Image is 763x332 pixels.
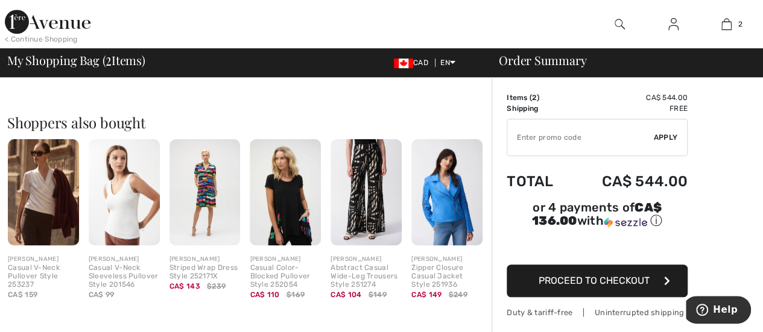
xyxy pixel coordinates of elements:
span: Apply [654,132,678,143]
img: 1ère Avenue [5,10,90,34]
span: CA$ 104 [331,290,361,299]
div: [PERSON_NAME] [8,255,79,264]
td: Total [507,161,571,202]
span: $149 [369,289,387,300]
span: My Shopping Bag ( Items) [7,54,145,66]
span: CA$ 143 [169,282,200,290]
img: search the website [615,17,625,31]
span: $239 [207,281,226,292]
span: $249 [449,289,467,300]
img: Sezzle [604,217,647,228]
div: [PERSON_NAME] [250,255,321,264]
span: CA$ 159 [8,290,37,299]
img: Casual Color-Blocked Pullover Style 252054 [250,139,321,246]
span: $169 [287,289,305,300]
span: Proceed to Checkout [539,275,650,286]
span: EN [440,58,455,67]
td: Free [571,103,688,114]
div: Casual Color-Blocked Pullover Style 252054 [250,264,321,289]
td: CA$ 544.00 [571,92,688,103]
h2: Shoppers also bought [7,115,492,130]
iframe: PayPal-paypal [507,233,688,260]
img: Casual V-Neck Sleeveless Pullover Style 201546 [89,139,160,246]
div: [PERSON_NAME] [331,255,402,264]
div: Zipper Closure Casual Jacket Style 251936 [411,264,483,289]
a: Sign In [659,17,688,32]
span: 2 [106,51,112,67]
div: Duty & tariff-free | Uninterrupted shipping [507,307,688,318]
span: 2 [532,93,536,102]
div: [PERSON_NAME] [169,255,241,264]
iframe: Opens a widget where you can find more information [686,296,751,326]
td: Shipping [507,103,571,114]
div: Order Summary [484,54,756,66]
div: [PERSON_NAME] [411,255,483,264]
a: 2 [700,17,753,31]
img: Zipper Closure Casual Jacket Style 251936 [411,139,483,246]
button: Proceed to Checkout [507,265,688,297]
td: Items ( ) [507,92,571,103]
div: or 4 payments ofCA$ 136.00withSezzle Click to learn more about Sezzle [507,202,688,233]
span: CA$ 136.00 [532,200,662,228]
td: CA$ 544.00 [571,161,688,202]
div: < Continue Shopping [5,34,78,45]
input: Promo code [507,119,654,155]
div: or 4 payments of with [507,202,688,229]
img: Canadian Dollar [394,58,413,68]
div: Casual V-Neck Sleeveless Pullover Style 201546 [89,264,160,289]
img: My Info [668,17,679,31]
div: Striped Wrap Dress Style 252171X [169,264,241,281]
span: CA$ 149 [411,290,442,299]
span: CAD [394,58,433,67]
img: Casual V-Neck Pullover Style 253237 [8,139,79,246]
img: My Bag [721,17,732,31]
img: Abstract Casual Wide-Leg Trousers Style 251274 [331,139,402,246]
div: [PERSON_NAME] [89,255,160,264]
div: Casual V-Neck Pullover Style 253237 [8,264,79,289]
span: CA$ 99 [89,290,115,299]
div: Abstract Casual Wide-Leg Trousers Style 251274 [331,264,402,289]
span: CA$ 110 [250,290,279,299]
img: Striped Wrap Dress Style 252171X [169,139,241,246]
span: 2 [738,19,742,30]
